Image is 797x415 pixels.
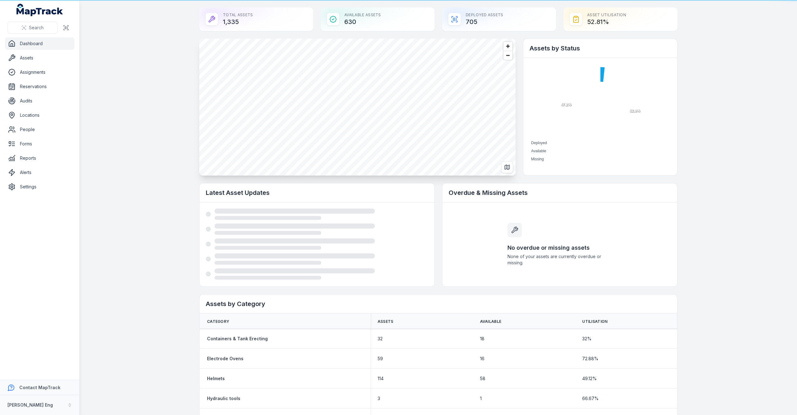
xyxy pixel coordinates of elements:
[480,356,484,362] span: 16
[207,395,240,402] a: Hydraulic tools
[449,188,671,197] h2: Overdue & Missing Assets
[480,336,484,342] span: 18
[5,166,74,179] a: Alerts
[501,161,513,173] button: Switch to Map View
[199,39,516,176] canvas: Map
[507,243,612,252] h3: No overdue or missing assets
[5,37,74,50] a: Dashboard
[378,356,383,362] span: 59
[378,319,394,324] span: Assets
[480,375,485,382] span: 58
[5,66,74,78] a: Assignments
[378,395,380,402] span: 3
[5,95,74,107] a: Audits
[582,336,592,342] span: 32 %
[531,141,547,145] span: Deployed
[5,109,74,121] a: Locations
[5,181,74,193] a: Settings
[7,22,58,34] button: Search
[582,375,597,382] span: 49.12 %
[582,395,599,402] span: 66.67 %
[503,51,512,60] button: Zoom out
[503,42,512,51] button: Zoom in
[378,375,384,382] span: 114
[582,319,607,324] span: Utilisation
[378,336,383,342] span: 32
[17,4,63,16] a: MapTrack
[7,402,53,408] strong: [PERSON_NAME] Eng
[206,299,671,308] h2: Assets by Category
[207,319,229,324] span: Category
[5,152,74,164] a: Reports
[507,253,612,266] span: None of your assets are currently overdue or missing.
[19,385,60,390] strong: Contact MapTrack
[207,375,225,382] a: Helmets
[5,138,74,150] a: Forms
[531,157,544,161] span: Missing
[5,52,74,64] a: Assets
[530,44,671,53] h2: Assets by Status
[5,123,74,136] a: People
[5,80,74,93] a: Reservations
[531,149,546,153] span: Available
[206,188,428,197] h2: Latest Asset Updates
[29,25,44,31] span: Search
[207,336,268,342] a: Containers & Tank Erecting
[480,395,482,402] span: 1
[207,356,243,362] a: Electrode Ovens
[480,319,502,324] span: Available
[582,356,598,362] span: 72.88 %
